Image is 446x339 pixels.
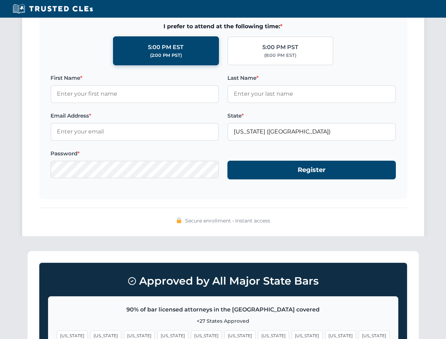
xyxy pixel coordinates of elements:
[150,52,182,59] div: (2:00 PM PST)
[262,43,298,52] div: 5:00 PM PST
[227,112,396,120] label: State
[50,112,219,120] label: Email Address
[50,85,219,103] input: Enter your first name
[48,272,398,291] h3: Approved by All Major State Bars
[227,74,396,82] label: Last Name
[57,305,389,314] p: 90% of bar licensed attorneys in the [GEOGRAPHIC_DATA] covered
[50,123,219,141] input: Enter your email
[50,22,396,31] span: I prefer to attend at the following time:
[57,317,389,325] p: +27 States Approved
[264,52,296,59] div: (8:00 PM EST)
[176,218,182,223] img: 🔒
[11,4,95,14] img: Trusted CLEs
[227,161,396,179] button: Register
[227,123,396,141] input: Florida (FL)
[148,43,184,52] div: 5:00 PM EST
[50,74,219,82] label: First Name
[227,85,396,103] input: Enter your last name
[185,217,270,225] span: Secure enrollment • Instant access
[50,149,219,158] label: Password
